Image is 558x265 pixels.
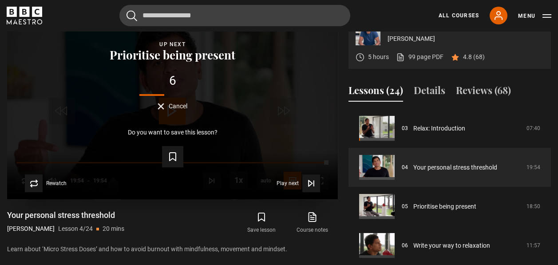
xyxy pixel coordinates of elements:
button: Submit the search query [127,10,137,21]
span: Rewatch [46,181,67,186]
a: 99 page PDF [396,52,443,62]
video-js: Video Player [7,13,338,199]
button: Details [414,83,445,102]
p: 20 mins [103,224,124,233]
h1: Your personal stress threshold [7,210,124,221]
p: Do you want to save this lesson? [128,129,218,135]
button: Reviews (68) [456,83,511,102]
div: Up next [21,40,324,49]
a: Prioritise being present [413,202,476,211]
button: Save lesson [236,210,287,236]
svg: BBC Maestro [7,7,42,24]
a: Relax: Introduction [413,124,465,133]
a: Your personal stress threshold [413,163,497,172]
div: 6 [21,75,324,87]
p: 4.8 (68) [463,52,485,62]
span: Cancel [169,103,187,109]
span: Play next [277,181,299,186]
p: Learn about ‘Micro Stress Doses’ and how to avoid burnout with mindfulness, movement and mindset. [7,245,338,254]
a: Write your way to relaxation [413,241,490,250]
button: Prioritise being present [107,49,238,61]
p: [PERSON_NAME] [388,34,544,44]
input: Search [119,5,350,26]
p: 5 hours [368,52,389,62]
a: All Courses [439,12,479,20]
button: Toggle navigation [518,12,551,20]
a: Course notes [287,210,338,236]
p: Lesson 4/24 [58,224,93,233]
button: Cancel [158,103,187,110]
button: Rewatch [25,174,67,192]
p: [PERSON_NAME] [7,224,55,233]
button: Lessons (24) [348,83,403,102]
button: Play next [277,174,320,192]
